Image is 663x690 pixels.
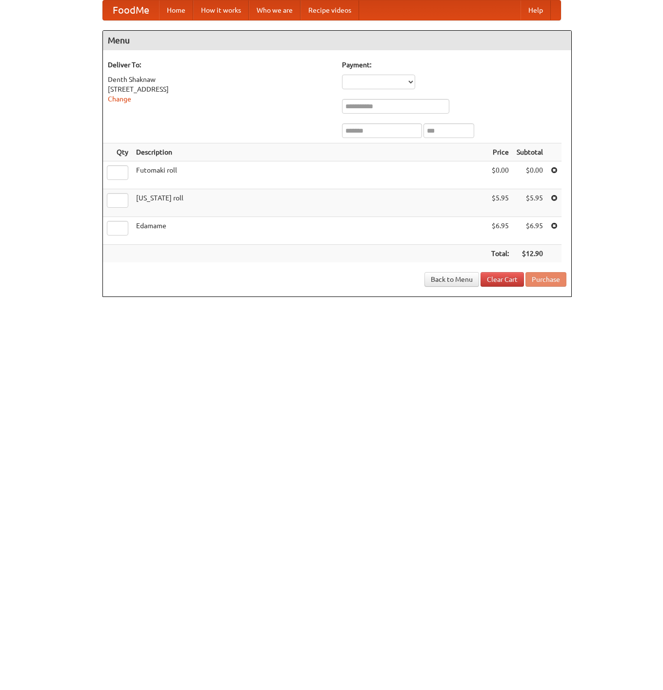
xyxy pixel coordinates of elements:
[108,60,332,70] h5: Deliver To:
[132,189,487,217] td: [US_STATE] roll
[108,84,332,94] div: [STREET_ADDRESS]
[525,272,566,287] button: Purchase
[301,0,359,20] a: Recipe videos
[513,217,547,245] td: $6.95
[193,0,249,20] a: How it works
[513,143,547,161] th: Subtotal
[342,60,566,70] h5: Payment:
[513,161,547,189] td: $0.00
[487,189,513,217] td: $5.95
[521,0,551,20] a: Help
[108,75,332,84] div: Denth Shaknaw
[159,0,193,20] a: Home
[487,245,513,263] th: Total:
[487,217,513,245] td: $6.95
[481,272,524,287] a: Clear Cart
[103,0,159,20] a: FoodMe
[249,0,301,20] a: Who we are
[132,161,487,189] td: Futomaki roll
[103,31,571,50] h4: Menu
[132,217,487,245] td: Edamame
[108,95,131,103] a: Change
[513,245,547,263] th: $12.90
[487,161,513,189] td: $0.00
[487,143,513,161] th: Price
[513,189,547,217] td: $5.95
[103,143,132,161] th: Qty
[132,143,487,161] th: Description
[424,272,479,287] a: Back to Menu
